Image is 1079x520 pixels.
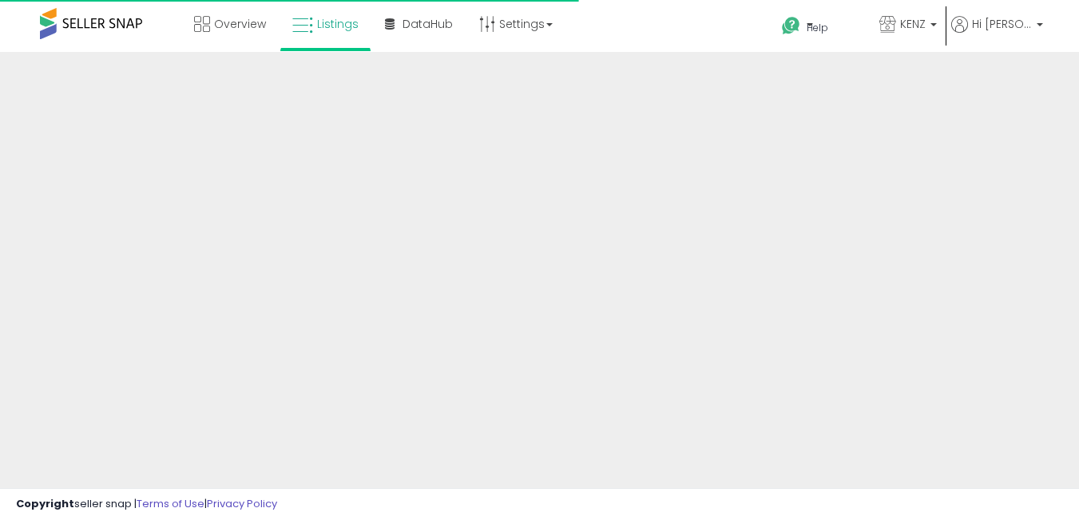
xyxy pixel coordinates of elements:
[769,4,865,52] a: Help
[900,16,926,32] span: KENZ
[214,16,266,32] span: Overview
[16,497,277,512] div: seller snap | |
[403,16,453,32] span: DataHub
[16,496,74,511] strong: Copyright
[972,16,1032,32] span: Hi [PERSON_NAME]
[951,16,1043,52] a: Hi [PERSON_NAME]
[807,21,828,34] span: Help
[781,16,801,36] i: Get Help
[137,496,204,511] a: Terms of Use
[317,16,359,32] span: Listings
[207,496,277,511] a: Privacy Policy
